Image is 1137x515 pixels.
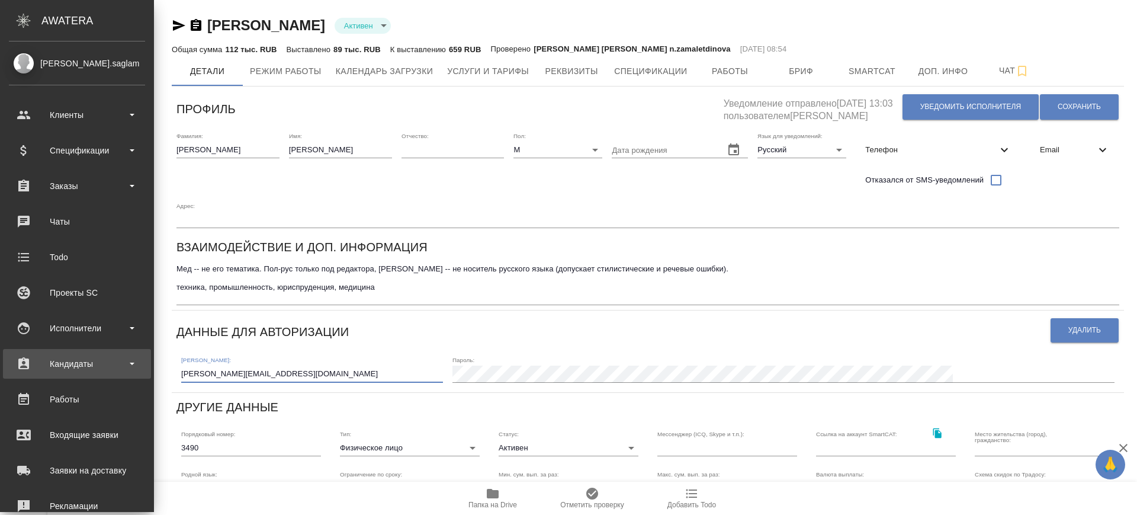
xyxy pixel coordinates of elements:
label: Пол: [513,133,526,139]
label: Пароль: [452,357,474,363]
p: [PERSON_NAME] [PERSON_NAME] n.zamaletdinova [534,43,730,55]
div: Рекламации [9,497,145,515]
div: Заявки на доставку [9,462,145,479]
span: Детали [179,64,236,79]
div: Физическое лицо [340,440,480,456]
button: Уведомить исполнителя [902,94,1039,120]
button: Сохранить [1040,94,1119,120]
p: [DATE] 08:54 [740,43,787,55]
div: раз в месяц [340,480,480,497]
label: Макс. сум. вып. за раз: [657,472,720,478]
p: К выставлению [390,45,449,54]
label: Отчество: [402,133,429,139]
div: Работы [9,391,145,408]
a: Заявки на доставку [3,456,151,485]
div: Исполнители [9,319,145,337]
button: Активен [341,21,377,31]
button: 🙏 [1096,450,1125,479]
div: RUB [816,480,956,497]
h6: Взаимодействие и доп. информация [176,238,428,257]
span: Телефон [865,144,997,156]
button: Скопировать ссылку [925,421,949,446]
span: Папка на Drive [468,501,517,509]
button: Папка на Drive [443,482,542,515]
label: Валюта выплаты: [816,472,864,478]
label: Статус: [499,431,519,437]
span: Добавить Todo [667,501,716,509]
label: Схема скидок по Традосу: [975,472,1046,478]
span: Реквизиты [543,64,600,79]
button: Скопировать ссылку для ЯМессенджера [172,18,186,33]
span: Бриф [773,64,830,79]
a: Todo [3,242,151,272]
span: Доп. инфо [915,64,972,79]
h6: Профиль [176,100,236,119]
a: [PERSON_NAME] [207,17,325,33]
label: Фамилия: [176,133,203,139]
span: Отметить проверку [560,501,624,509]
label: Тип: [340,431,351,437]
p: 89 тыс. RUB [333,45,381,54]
label: Адрес: [176,203,195,209]
label: Имя: [289,133,302,139]
label: Порядковый номер: [181,431,235,437]
p: 659 RUB [449,45,481,54]
button: Скопировать ссылку [189,18,203,33]
div: Активен [499,440,638,456]
h6: Данные для авторизации [176,322,349,341]
a: Чаты [3,207,151,236]
button: Добавить Todo [642,482,741,515]
div: Русский [757,142,846,158]
svg: Подписаться [1015,64,1029,78]
p: Общая сумма [172,45,225,54]
div: Проекты SC [9,284,145,302]
label: Ссылка на аккаунт SmartCAT: [816,431,897,437]
span: Отказался от SMS-уведомлений [865,174,984,186]
a: Входящие заявки [3,420,151,450]
span: Спецификации [614,64,687,79]
div: Заказы [9,177,145,195]
div: Телефон [856,137,1021,163]
button: Отметить проверку [542,482,642,515]
div: Входящие заявки [9,426,145,444]
div: AWATERA [41,9,154,33]
p: 112 тыс. RUB [225,45,277,54]
label: Язык для уведомлений: [757,133,823,139]
div: Email [1030,137,1119,163]
a: Проекты SC [3,278,151,308]
span: Чат [986,63,1043,78]
h6: Другие данные [176,398,278,417]
span: Услуги и тарифы [447,64,529,79]
label: [PERSON_NAME]: [181,357,231,363]
p: Выставлено [287,45,334,54]
div: Спецификации [9,142,145,159]
label: Мессенджер (ICQ, Skype и т.п.): [657,431,744,437]
div: М [513,142,602,158]
p: Проверено [490,43,534,55]
span: Уведомить исполнителя [920,102,1021,112]
div: Todo [9,248,145,266]
div: [PERSON_NAME].saglam [9,57,145,70]
span: Email [1040,144,1096,156]
label: Место жительства (город), гражданство: [975,431,1080,443]
span: Режим работы [250,64,322,79]
a: Работы [3,385,151,414]
span: Smartcat [844,64,901,79]
label: Ограничение по сроку: [340,472,402,478]
label: Родной язык: [181,472,217,478]
label: Мин. сум. вып. за раз: [499,472,559,478]
span: 🙏 [1100,452,1120,477]
div: Чаты [9,213,145,231]
h5: Уведомление отправлено [DATE] 13:03 пользователем [PERSON_NAME] [724,91,902,123]
span: Календарь загрузки [336,64,433,79]
textarea: Мед -- не его тематика. Пол-рус только под редактора, [PERSON_NAME] -- не носитель русского языка... [176,264,1119,301]
span: Удалить [1068,325,1101,335]
div: Активен [335,18,391,34]
div: Кандидаты [9,355,145,373]
div: Клиенты [9,106,145,124]
span: Сохранить [1058,102,1101,112]
span: Работы [702,64,759,79]
button: Удалить [1051,318,1119,343]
